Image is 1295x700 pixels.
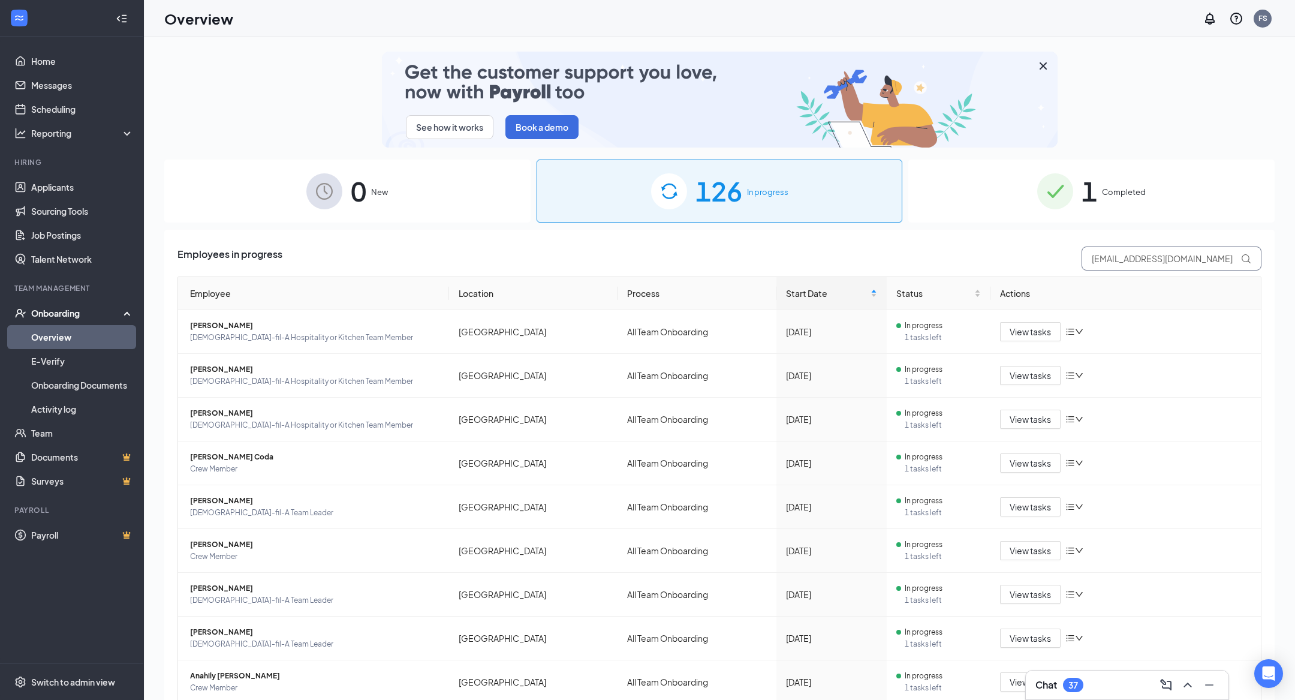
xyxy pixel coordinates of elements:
[190,451,439,463] span: [PERSON_NAME] Coda
[190,419,439,431] span: [DEMOGRAPHIC_DATA]-fil-A Hospitality or Kitchen Team Member
[1000,410,1061,429] button: View tasks
[190,638,439,650] span: [DEMOGRAPHIC_DATA]-fil-A Team Leader
[695,170,742,212] span: 126
[905,626,942,638] span: In progress
[1075,634,1083,642] span: down
[190,507,439,519] span: [DEMOGRAPHIC_DATA]-fil-A Team Leader
[1000,541,1061,560] button: View tasks
[905,451,942,463] span: In progress
[747,186,788,198] span: In progress
[1202,678,1216,692] svg: Minimize
[31,73,134,97] a: Messages
[14,307,26,319] svg: UserCheck
[31,469,134,493] a: SurveysCrown
[905,419,981,431] span: 1 tasks left
[905,670,942,682] span: In progress
[786,675,877,689] div: [DATE]
[905,332,981,344] span: 1 tasks left
[786,287,868,300] span: Start Date
[31,127,134,139] div: Reporting
[177,247,282,271] span: Employees in progress
[31,349,134,373] a: E-Verify
[14,157,131,167] div: Hiring
[449,277,618,310] th: Location
[905,407,942,419] span: In progress
[786,588,877,601] div: [DATE]
[1159,678,1173,692] svg: ComposeMessage
[1065,371,1075,380] span: bars
[1065,546,1075,555] span: bars
[905,463,981,475] span: 1 tasks left
[1010,588,1051,601] span: View tasks
[1258,13,1267,23] div: FS
[786,413,877,426] div: [DATE]
[1180,678,1195,692] svg: ChevronUp
[1065,590,1075,599] span: bars
[905,594,981,606] span: 1 tasks left
[449,617,618,660] td: [GEOGRAPHIC_DATA]
[190,495,439,507] span: [PERSON_NAME]
[449,573,618,617] td: [GEOGRAPHIC_DATA]
[190,551,439,563] span: Crew Member
[1065,414,1075,424] span: bars
[1010,325,1051,338] span: View tasks
[1075,503,1083,511] span: down
[905,539,942,551] span: In progress
[990,277,1261,310] th: Actions
[190,626,439,638] span: [PERSON_NAME]
[1178,675,1197,695] button: ChevronUp
[786,456,877,470] div: [DATE]
[1065,458,1075,468] span: bars
[786,632,877,645] div: [DATE]
[116,13,128,25] svg: Collapse
[31,49,134,73] a: Home
[786,544,877,557] div: [DATE]
[449,529,618,573] td: [GEOGRAPHIC_DATA]
[31,199,134,223] a: Sourcing Tools
[618,398,776,441] td: All Team Onboarding
[13,12,25,24] svg: WorkstreamLogo
[449,310,618,354] td: [GEOGRAPHIC_DATA]
[618,529,776,573] td: All Team Onboarding
[618,617,776,660] td: All Team Onboarding
[905,638,981,650] span: 1 tasks left
[31,676,115,688] div: Switch to admin view
[1000,453,1061,473] button: View tasks
[618,485,776,529] td: All Team Onboarding
[31,175,134,199] a: Applicants
[1075,590,1083,599] span: down
[164,8,233,29] h1: Overview
[31,247,134,271] a: Talent Network
[905,363,942,375] span: In progress
[905,375,981,387] span: 1 tasks left
[351,170,366,212] span: 0
[449,485,618,529] td: [GEOGRAPHIC_DATA]
[449,441,618,485] td: [GEOGRAPHIC_DATA]
[178,277,449,310] th: Employee
[786,369,877,382] div: [DATE]
[406,115,493,139] button: See how it works
[31,223,134,247] a: Job Postings
[449,354,618,398] td: [GEOGRAPHIC_DATA]
[190,363,439,375] span: [PERSON_NAME]
[190,463,439,475] span: Crew Member
[786,500,877,513] div: [DATE]
[618,310,776,354] td: All Team Onboarding
[14,505,131,515] div: Payroll
[1065,633,1075,643] span: bars
[1000,497,1061,516] button: View tasks
[1082,170,1097,212] span: 1
[31,373,134,397] a: Onboarding Documents
[1157,675,1176,695] button: ComposeMessage
[1082,247,1261,271] input: Search by Name, Job Posting, or Process
[618,277,776,310] th: Process
[1229,11,1243,26] svg: QuestionInfo
[905,582,942,594] span: In progress
[1000,672,1061,692] button: View tasks
[1035,678,1057,692] h3: Chat
[1010,413,1051,426] span: View tasks
[1010,544,1051,557] span: View tasks
[1036,59,1050,73] svg: Cross
[1102,186,1146,198] span: Completed
[31,97,134,121] a: Scheduling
